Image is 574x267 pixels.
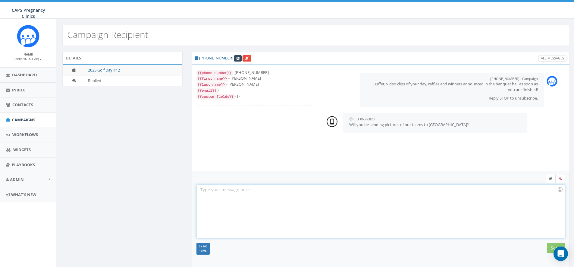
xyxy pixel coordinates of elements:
[86,75,182,86] td: Replied
[547,76,557,87] img: Rally_Corp_Icon_1.png
[196,81,313,87] div: - [PERSON_NAME]
[547,243,565,253] input: Send
[353,117,375,121] small: CID #6586823
[12,7,45,19] span: CAPS Pregnancy Clinics
[196,87,313,94] div: -
[199,55,233,61] a: [PHONE_NUMBER]
[199,245,207,248] span: 0 / 160
[366,81,538,92] p: Buffet, video clips of your day, raffles and winners announced in the banquet hall as soon as you...
[67,30,148,40] h2: Campaign Recipient
[546,174,556,183] label: Insert Template Text
[556,174,565,183] span: Attach your media
[10,177,24,182] span: Admin
[554,246,568,261] div: Open Intercom Messenger
[12,132,38,137] span: Workflows
[196,70,313,76] div: - [PHONE_NUMBER]
[12,72,37,78] span: Dashboard
[366,95,538,101] p: Reply STOP to unsubscribe.
[12,162,35,167] span: Playbooks
[327,116,337,127] img: person-7663c4fa307d6c3c676fe4775fa3fa0625478a53031cd108274f5a685e757777.png
[349,122,521,128] p: Will you be sending pictures of our teams to [GEOGRAPHIC_DATA]?
[196,76,228,81] code: {{first_name}}
[196,75,313,81] div: - [PERSON_NAME]
[196,70,233,76] code: {{phone_number}}
[199,250,207,252] span: 1 SMS
[14,57,42,61] small: [PERSON_NAME]
[12,117,35,122] span: Campaigns
[11,192,36,197] span: What's New
[538,55,566,62] a: All Messages
[88,67,120,73] a: 2025 Golf Day #12
[24,52,33,56] small: Name
[17,25,39,47] img: Rally_Corp_Icon_1.png
[196,94,313,100] div: - {}
[12,87,25,93] span: Inbox
[490,76,538,81] small: [PHONE_NUMBER] : Campaign
[196,88,218,94] code: {{email}}
[195,56,198,60] i: This phone number is subscribed and will receive texts.
[196,82,226,87] code: {{last_name}}
[14,56,42,62] a: [PERSON_NAME]
[196,94,235,100] code: {{custom_fields}}
[12,102,33,107] span: Contacts
[62,52,183,64] div: Details
[13,147,31,152] span: Widgets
